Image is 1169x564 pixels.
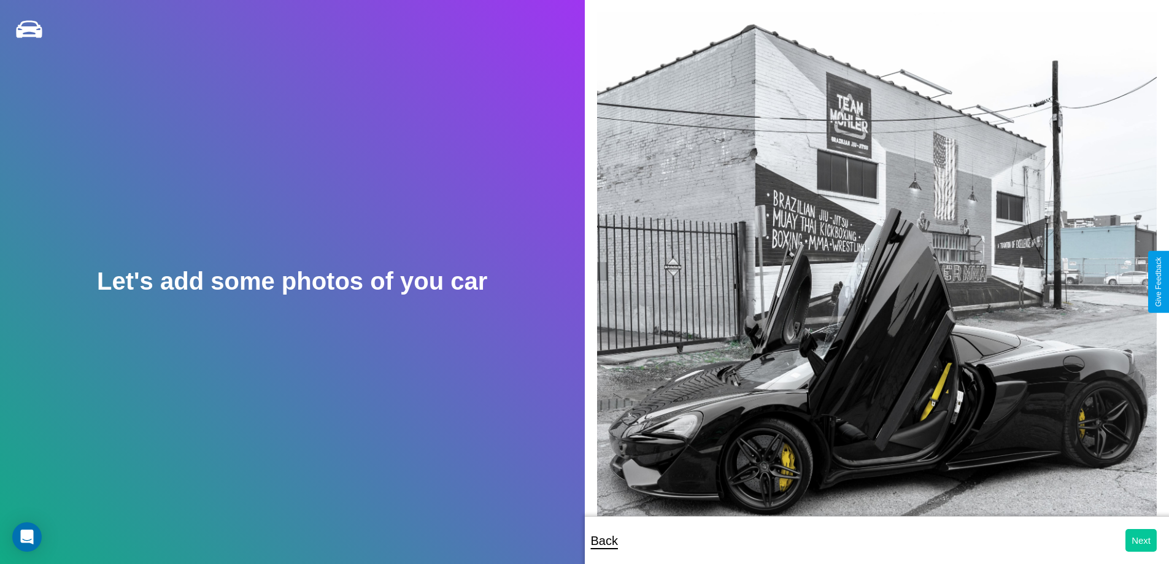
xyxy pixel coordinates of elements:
[597,12,1157,539] img: posted
[591,530,618,552] p: Back
[1125,529,1157,552] button: Next
[1154,257,1163,307] div: Give Feedback
[97,268,487,295] h2: Let's add some photos of you car
[12,522,42,552] div: Open Intercom Messenger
